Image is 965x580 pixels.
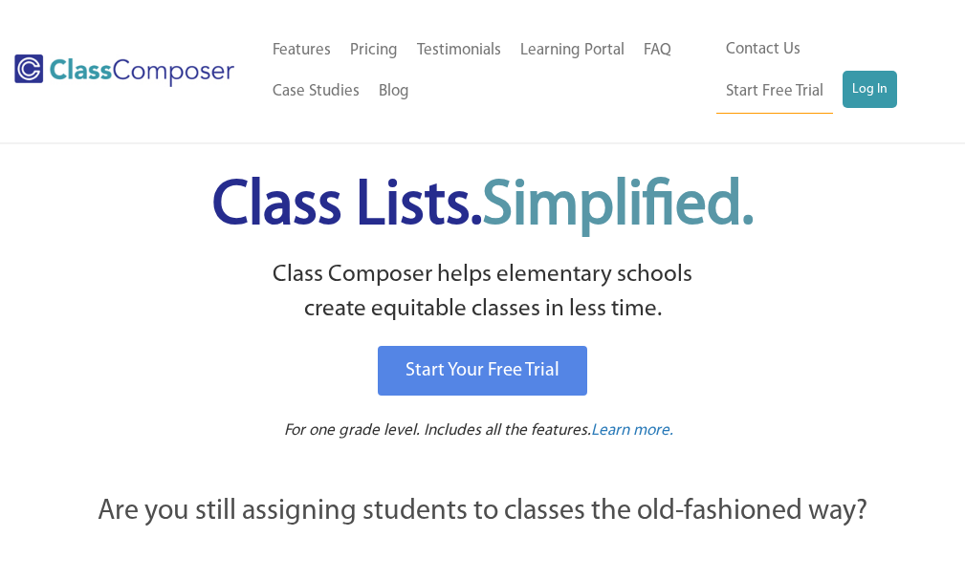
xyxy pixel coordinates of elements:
span: Learn more. [591,422,673,439]
span: Start Your Free Trial [406,361,559,380]
a: FAQ [634,30,681,72]
a: Start Your Free Trial [378,346,587,396]
a: Log In [843,71,897,109]
p: Class Composer helps elementary schools create equitable classes in less time. [19,258,946,328]
a: Features [263,30,340,72]
span: Simplified. [482,176,754,238]
a: Testimonials [407,30,511,72]
span: Class Lists. [212,176,754,238]
nav: Header Menu [263,30,717,114]
span: For one grade level. Includes all the features. [284,422,591,439]
a: Case Studies [263,71,369,113]
a: Learning Portal [511,30,634,72]
nav: Header Menu [716,29,936,114]
img: Class Composer [14,54,234,87]
a: Pricing [340,30,407,72]
a: Blog [369,71,419,113]
a: Learn more. [591,419,673,443]
p: Are you still assigning students to classes the old-fashioned way? [38,491,927,533]
a: Start Free Trial [716,71,833,114]
a: Contact Us [716,29,810,71]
